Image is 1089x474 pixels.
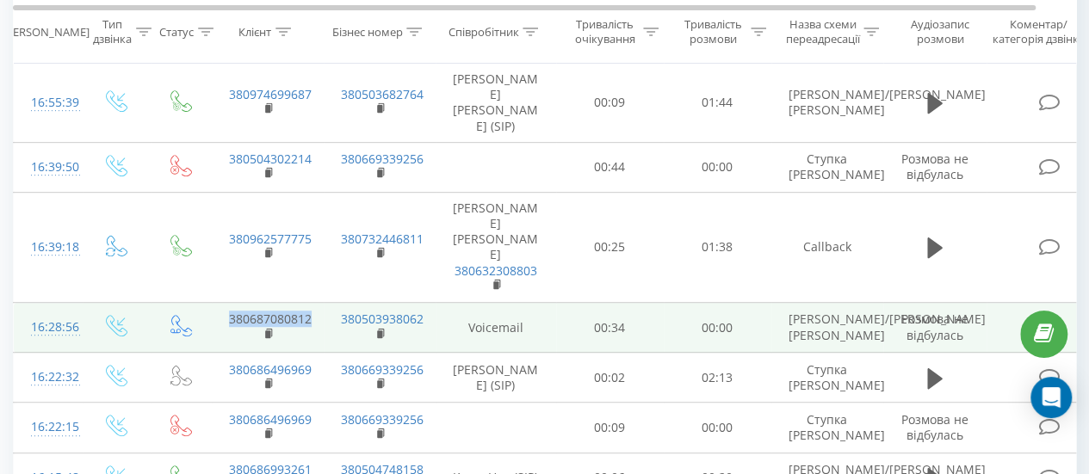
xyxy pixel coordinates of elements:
[556,403,664,452] td: 00:09
[229,231,312,247] a: 380962577775
[898,18,981,47] div: Аудіозапис розмови
[771,63,883,142] td: [PERSON_NAME]/[PERSON_NAME] [PERSON_NAME]
[331,25,402,40] div: Бізнес номер
[556,142,664,192] td: 00:44
[901,311,968,342] span: Розмова не відбулась
[436,63,556,142] td: [PERSON_NAME] [PERSON_NAME] (SIP)
[1030,377,1072,418] div: Open Intercom Messenger
[901,411,968,443] span: Розмова не відбулась
[771,403,883,452] td: Ступка [PERSON_NAME]
[229,151,312,167] a: 380504302214
[31,231,65,264] div: 16:39:18
[455,262,537,279] a: 380632308803
[31,86,65,120] div: 16:55:39
[571,18,639,47] div: Тривалість очікування
[785,18,859,47] div: Назва схеми переадресації
[988,18,1089,47] div: Коментар/категорія дзвінка
[31,151,65,184] div: 16:39:50
[436,303,556,353] td: Voicemail
[229,361,312,378] a: 380686496969
[229,86,312,102] a: 380974699687
[229,311,312,327] a: 380687080812
[664,303,771,353] td: 00:00
[341,231,424,247] a: 380732446811
[341,411,424,428] a: 380669339256
[31,410,65,444] div: 16:22:15
[341,151,424,167] a: 380669339256
[771,303,883,353] td: [PERSON_NAME]/[PERSON_NAME] [PERSON_NAME]
[31,311,65,344] div: 16:28:56
[678,18,746,47] div: Тривалість розмови
[341,311,424,327] a: 380503938062
[159,25,194,40] div: Статус
[341,361,424,378] a: 380669339256
[664,192,771,302] td: 01:38
[448,25,518,40] div: Співробітник
[341,86,424,102] a: 380503682764
[556,192,664,302] td: 00:25
[238,25,271,40] div: Клієнт
[556,63,664,142] td: 00:09
[664,142,771,192] td: 00:00
[3,25,90,40] div: [PERSON_NAME]
[556,353,664,403] td: 00:02
[229,411,312,428] a: 380686496969
[31,360,65,394] div: 16:22:32
[664,353,771,403] td: 02:13
[664,403,771,452] td: 00:00
[556,303,664,353] td: 00:34
[436,353,556,403] td: [PERSON_NAME] (SIP)
[664,63,771,142] td: 01:44
[93,18,132,47] div: Тип дзвінка
[771,142,883,192] td: Ступка [PERSON_NAME]
[901,151,968,182] span: Розмова не відбулась
[771,353,883,403] td: Ступка [PERSON_NAME]
[771,192,883,302] td: Callback
[436,192,556,302] td: [PERSON_NAME] [PERSON_NAME]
